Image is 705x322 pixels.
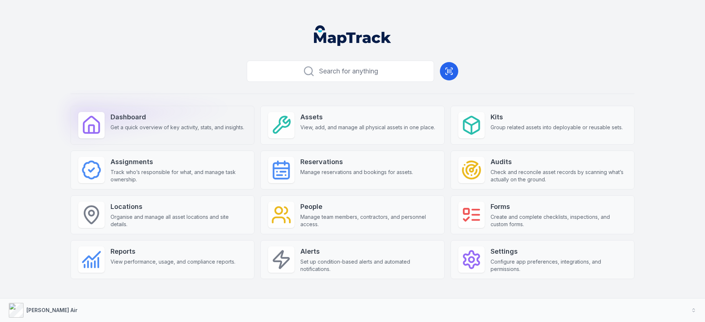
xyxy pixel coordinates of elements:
strong: Reports [111,246,235,257]
strong: Dashboard [111,112,244,122]
strong: Assets [300,112,435,122]
span: Manage reservations and bookings for assets. [300,169,413,176]
span: Organise and manage all asset locations and site details. [111,213,247,228]
a: AlertsSet up condition-based alerts and automated notifications. [260,240,444,279]
strong: [PERSON_NAME] Air [26,307,77,313]
span: Manage team members, contractors, and personnel access. [300,213,437,228]
strong: Alerts [300,246,437,257]
strong: Reservations [300,157,413,167]
a: DashboardGet a quick overview of key activity, stats, and insights. [70,106,254,145]
a: SettingsConfigure app preferences, integrations, and permissions. [451,240,634,279]
button: Search for anything [247,61,434,82]
span: Set up condition-based alerts and automated notifications. [300,258,437,273]
strong: Settings [491,246,627,257]
a: ReservationsManage reservations and bookings for assets. [260,151,444,189]
strong: Forms [491,202,627,212]
a: ReportsView performance, usage, and compliance reports. [70,240,254,279]
nav: Global [302,25,403,46]
span: Create and complete checklists, inspections, and custom forms. [491,213,627,228]
a: PeopleManage team members, contractors, and personnel access. [260,195,444,234]
strong: Audits [491,157,627,167]
a: AssignmentsTrack who’s responsible for what, and manage task ownership. [70,151,254,189]
span: Track who’s responsible for what, and manage task ownership. [111,169,247,183]
span: Configure app preferences, integrations, and permissions. [491,258,627,273]
a: LocationsOrganise and manage all asset locations and site details. [70,195,254,234]
a: FormsCreate and complete checklists, inspections, and custom forms. [451,195,634,234]
span: Search for anything [319,66,378,76]
span: Get a quick overview of key activity, stats, and insights. [111,124,244,131]
span: Check and reconcile asset records by scanning what’s actually on the ground. [491,169,627,183]
a: AuditsCheck and reconcile asset records by scanning what’s actually on the ground. [451,151,634,189]
strong: Assignments [111,157,247,167]
span: View performance, usage, and compliance reports. [111,258,235,265]
strong: Kits [491,112,623,122]
a: KitsGroup related assets into deployable or reusable sets. [451,106,634,145]
a: AssetsView, add, and manage all physical assets in one place. [260,106,444,145]
span: Group related assets into deployable or reusable sets. [491,124,623,131]
strong: People [300,202,437,212]
span: View, add, and manage all physical assets in one place. [300,124,435,131]
strong: Locations [111,202,247,212]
